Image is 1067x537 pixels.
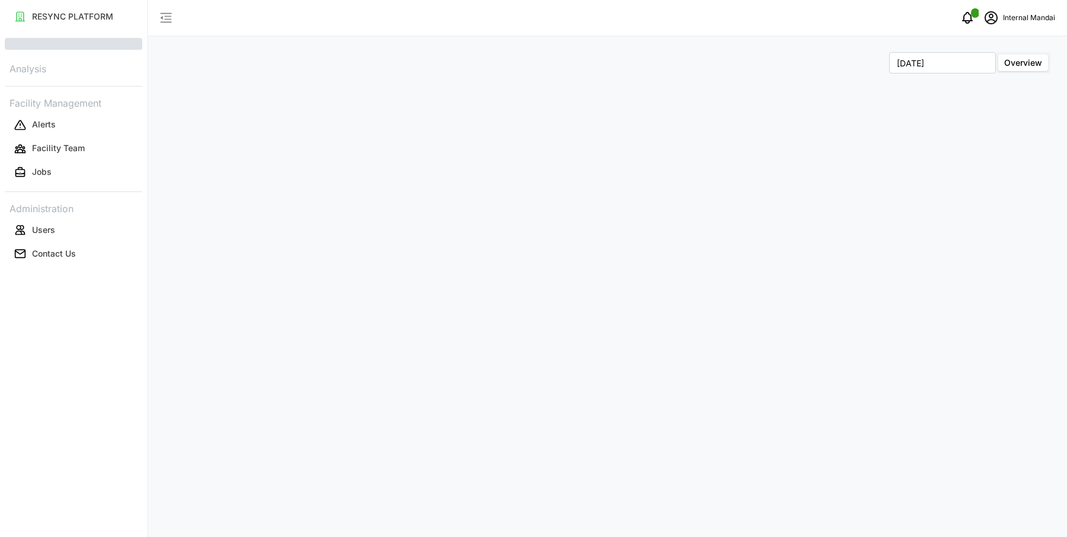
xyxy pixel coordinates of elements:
p: Internal Mandai [1003,12,1055,24]
button: notifications [956,6,979,30]
button: RESYNC PLATFORM [5,6,142,27]
button: Facility Team [5,138,142,159]
p: Contact Us [32,248,76,260]
a: Alerts [5,113,142,137]
a: Contact Us [5,242,142,266]
button: Users [5,219,142,241]
a: Jobs [5,161,142,184]
input: Select Month [889,52,996,73]
a: Users [5,218,142,242]
button: Contact Us [5,243,142,264]
a: RESYNC PLATFORM [5,5,142,28]
button: Alerts [5,114,142,136]
p: Jobs [32,166,52,178]
p: Users [32,224,55,236]
button: Jobs [5,162,142,183]
button: schedule [979,6,1003,30]
p: Analysis [5,59,142,76]
p: Alerts [32,119,56,130]
p: Facility Management [5,94,142,111]
a: Facility Team [5,137,142,161]
span: Overview [1004,57,1042,68]
p: RESYNC PLATFORM [32,11,113,23]
p: Administration [5,199,142,216]
p: Facility Team [32,142,85,154]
